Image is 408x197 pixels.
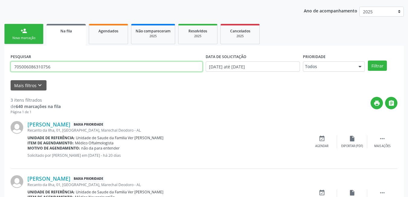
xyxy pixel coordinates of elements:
i:  [379,189,386,196]
span: Médico Oftalmologista [75,140,114,146]
b: Motivo de agendamento: [27,146,80,151]
span: Não compareceram [136,28,171,34]
input: Selecione um intervalo [206,61,300,72]
span: Cancelados [230,28,250,34]
p: Ano de acompanhamento [304,7,357,14]
div: Recanto da Ilha, 01, [GEOGRAPHIC_DATA], Marechal Deodoro - AL [27,182,307,187]
i: insert_drive_file [349,189,355,196]
button:  [385,97,397,109]
i: keyboard_arrow_down [37,82,43,89]
div: 2025 [183,34,213,38]
b: Unidade de referência: [27,189,75,195]
i: event_available [319,135,325,142]
i:  [388,100,395,107]
button: print [371,97,383,109]
label: PESQUISAR [11,52,31,61]
span: Baixa Prioridade [72,121,104,128]
div: Página 1 de 1 [11,110,61,115]
div: Mais ações [374,144,390,148]
span: não da para entender [81,146,120,151]
img: img [11,175,23,188]
button: Mais filtroskeyboard_arrow_down [11,80,47,91]
span: Resolvidos [188,28,207,34]
p: Solicitado por [PERSON_NAME] em [DATE] - há 20 dias [27,153,307,158]
div: Agendar [315,144,329,148]
b: Unidade de referência: [27,135,75,140]
span: Baixa Prioridade [72,176,104,182]
i: print [374,100,380,107]
label: Prioridade [303,52,326,61]
a: [PERSON_NAME] [27,121,70,128]
div: Recanto da Ilha, 01, [GEOGRAPHIC_DATA], Marechal Deodoro - AL [27,128,307,133]
div: 2025 [225,34,255,38]
div: de [11,103,61,110]
i: insert_drive_file [349,135,355,142]
div: Exportar (PDF) [341,144,363,148]
i: event_available [319,189,325,196]
button: Filtrar [368,61,387,71]
i:  [379,135,386,142]
span: Na fila [60,28,72,34]
strong: 640 marcações na fila [16,103,61,109]
span: Todos [305,64,352,70]
img: img [11,121,23,134]
span: Unidade de Saude da Familia Ver [PERSON_NAME] [76,189,163,195]
input: Nome, CNS [11,61,203,72]
a: [PERSON_NAME] [27,175,70,182]
div: Nova marcação [9,36,39,40]
span: Agendados [98,28,118,34]
span: Unidade de Saude da Familia Ver [PERSON_NAME] [76,135,163,140]
label: DATA DE SOLICITAÇÃO [206,52,246,61]
div: 3 itens filtrados [11,97,61,103]
b: Item de agendamento: [27,140,74,146]
div: 2025 [136,34,171,38]
div: person_add [21,28,27,34]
